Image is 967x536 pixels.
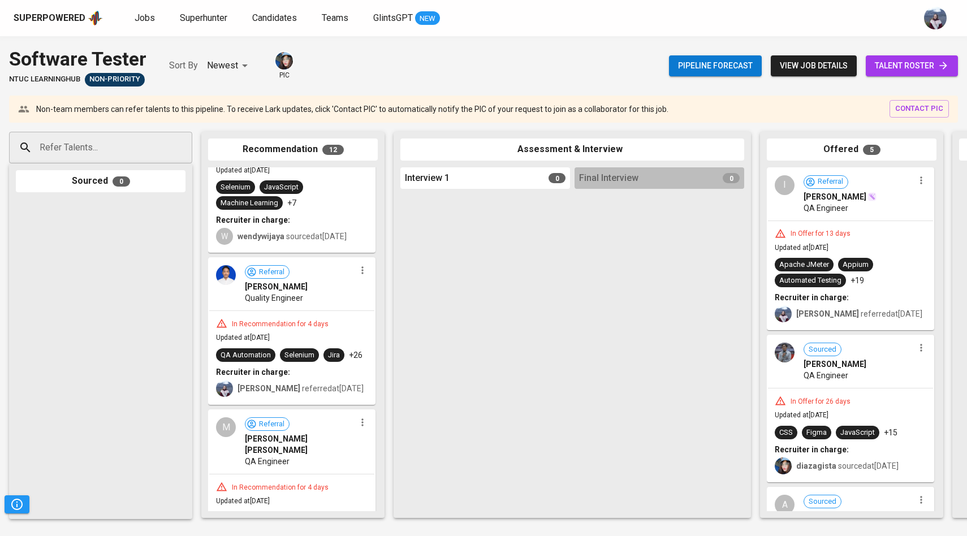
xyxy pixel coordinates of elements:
[245,456,290,467] span: QA Engineer
[135,12,155,23] span: Jobs
[804,358,866,370] span: [PERSON_NAME]
[238,384,364,393] span: referred at [DATE]
[216,265,236,285] img: e0bd51c13ca88462641c3e31bbc5ed94.jpg
[180,12,227,23] span: Superhunter
[180,11,230,25] a: Superhunter
[254,267,289,278] span: Referral
[796,461,836,470] b: diazagista
[264,182,299,193] div: JavaScript
[579,172,638,185] span: Final Interview
[16,170,185,192] div: Sourced
[875,59,949,73] span: talent roster
[775,457,792,474] img: diazagista@glints.com
[804,344,841,355] span: Sourced
[786,229,855,239] div: In Offer for 13 days
[14,12,85,25] div: Superpowered
[322,12,348,23] span: Teams
[804,202,848,214] span: QA Engineer
[322,11,351,25] a: Teams
[415,13,440,24] span: NEW
[786,397,855,407] div: In Offer for 26 days
[216,228,233,245] div: W
[5,495,29,513] button: Pipeline Triggers
[254,419,289,430] span: Referral
[227,483,333,492] div: In Recommendation for 4 days
[216,380,233,397] img: christine.raharja@glints.com
[221,350,271,361] div: QA Automation
[796,309,859,318] b: [PERSON_NAME]
[405,172,450,185] span: Interview 1
[804,191,866,202] span: [PERSON_NAME]
[328,350,340,361] div: Jira
[208,139,378,161] div: Recommendation
[779,275,841,286] div: Automated Testing
[804,370,848,381] span: QA Engineer
[780,59,848,73] span: view job details
[373,12,413,23] span: GlintsGPT
[186,146,188,149] button: Open
[221,198,278,209] div: Machine Learning
[884,427,897,438] p: +15
[245,292,303,304] span: Quality Engineer
[851,275,864,286] p: +19
[216,368,290,377] b: Recruiter in charge:
[373,11,440,25] a: GlintsGPT NEW
[207,55,252,76] div: Newest
[723,173,740,183] span: 0
[216,497,270,505] span: Updated at [DATE]
[169,59,198,72] p: Sort By
[88,10,103,27] img: app logo
[238,232,347,241] span: sourced at [DATE]
[207,59,238,72] p: Newest
[775,343,795,362] img: d288850242430a756f9ea675937153ca.jpeg
[400,139,744,161] div: Assessment & Interview
[771,55,857,76] button: view job details
[284,350,314,361] div: Selenium
[238,384,300,393] b: [PERSON_NAME]
[275,52,293,70] img: diazagista@glints.com
[113,176,130,187] span: 0
[779,427,793,438] div: CSS
[767,139,936,161] div: Offered
[796,309,922,318] span: referred at [DATE]
[843,260,869,270] div: Appium
[227,319,333,329] div: In Recommendation for 4 days
[924,7,947,29] img: christine.raharja@glints.com
[813,176,848,187] span: Referral
[895,102,943,115] span: contact pic
[238,232,284,241] b: wendywijaya
[274,51,294,80] div: pic
[775,495,795,515] div: A
[9,74,80,85] span: NTUC LearningHub
[9,45,146,73] div: Software Tester
[221,182,251,193] div: Selenium
[867,192,877,201] img: magic_wand.svg
[669,55,762,76] button: Pipeline forecast
[245,433,355,456] span: [PERSON_NAME] [PERSON_NAME]
[775,411,828,419] span: Updated at [DATE]
[135,11,157,25] a: Jobs
[866,55,958,76] a: talent roster
[779,260,829,270] div: Apache JMeter
[252,12,297,23] span: Candidates
[775,175,795,195] div: I
[216,215,290,224] b: Recruiter in charge:
[216,166,270,174] span: Updated at [DATE]
[804,511,866,522] span: [PERSON_NAME]
[549,173,565,183] span: 0
[36,103,668,115] p: Non-team members can refer talents to this pipeline. To receive Lark updates, click 'Contact PIC'...
[804,496,841,507] span: Sourced
[775,244,828,252] span: Updated at [DATE]
[349,349,362,361] p: +26
[775,293,849,302] b: Recruiter in charge:
[14,10,103,27] a: Superpoweredapp logo
[245,281,308,292] span: [PERSON_NAME]
[322,145,344,155] span: 12
[775,445,849,454] b: Recruiter in charge:
[85,73,145,87] div: Sufficient Talents in Pipeline
[216,334,270,342] span: Updated at [DATE]
[863,145,880,155] span: 5
[806,427,827,438] div: Figma
[775,305,792,322] img: christine.raharja@glints.com
[252,11,299,25] a: Candidates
